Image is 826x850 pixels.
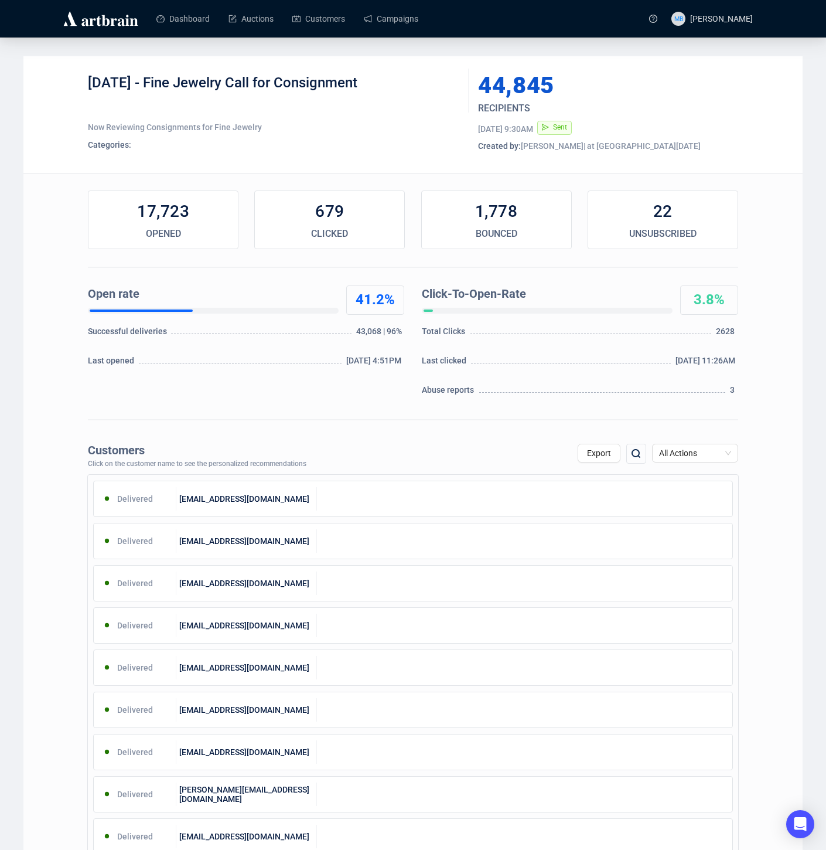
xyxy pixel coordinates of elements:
div: RECIPIENTS [478,101,694,115]
div: [EMAIL_ADDRESS][DOMAIN_NAME] [176,487,318,511]
div: 3 [730,384,738,402]
div: Delivered [94,487,176,511]
div: Customers [88,444,306,457]
div: Total Clicks [422,325,469,343]
div: 41.2% [347,291,404,310]
div: [EMAIL_ADDRESS][DOMAIN_NAME] [176,572,318,595]
div: 44,845 [478,74,683,97]
img: logo [62,9,140,28]
a: Dashboard [156,4,210,34]
div: Delivered [94,656,176,679]
div: Now Reviewing Consignments for Fine Jewelry [88,121,460,133]
div: Click on the customer name to see the personalized recommendations [88,460,306,468]
div: [EMAIL_ADDRESS][DOMAIN_NAME] [176,656,318,679]
div: Open Intercom Messenger [786,810,814,838]
span: Categories: [88,140,131,149]
div: OPENED [88,227,238,241]
div: [PERSON_NAME] | at [GEOGRAPHIC_DATA][DATE] [478,140,738,152]
a: Customers [292,4,345,34]
div: Delivered [94,572,176,595]
div: [DATE] 9:30AM [478,123,533,135]
div: [EMAIL_ADDRESS][DOMAIN_NAME] [176,529,318,553]
div: Click-To-Open-Rate [422,285,668,303]
div: Delivered [94,698,176,722]
div: UNSUBSCRIBED [588,227,738,241]
div: CLICKED [255,227,404,241]
span: Created by: [478,141,521,151]
div: Delivered [94,614,176,637]
div: Delivered [94,740,176,764]
div: [EMAIL_ADDRESS][DOMAIN_NAME] [176,740,318,764]
div: [EMAIL_ADDRESS][DOMAIN_NAME] [176,698,318,722]
span: All Actions [659,444,731,462]
div: 679 [255,200,404,223]
div: [PERSON_NAME][EMAIL_ADDRESS][DOMAIN_NAME] [176,783,318,806]
div: BOUNCED [422,227,571,241]
div: Successful deliveries [88,325,169,343]
div: 3.8% [681,291,738,310]
div: [DATE] - Fine Jewelry Call for Consignment [88,74,460,109]
div: Last opened [88,355,137,372]
a: Campaigns [364,4,418,34]
span: MB [674,13,683,23]
div: [DATE] 4:51PM [346,355,404,372]
span: Export [587,448,611,458]
div: Delivered [94,529,176,553]
div: 43,068 | 96% [356,325,404,343]
div: Abuse reports [422,384,477,402]
span: [PERSON_NAME] [690,14,753,23]
div: 17,723 [88,200,238,223]
a: Auctions [228,4,274,34]
span: send [542,124,549,131]
div: [EMAIL_ADDRESS][DOMAIN_NAME] [176,614,318,637]
div: [EMAIL_ADDRESS][DOMAIN_NAME] [176,825,318,848]
div: 2628 [716,325,738,343]
span: Sent [553,123,567,131]
button: Export [578,444,620,463]
div: 1,778 [422,200,571,223]
div: 22 [588,200,738,223]
div: Delivered [94,783,176,806]
span: question-circle [649,15,657,23]
div: Open rate [88,285,334,303]
div: Last clicked [422,355,469,372]
img: search.png [629,447,643,461]
div: [DATE] 11:26AM [675,355,738,372]
div: Delivered [94,825,176,848]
